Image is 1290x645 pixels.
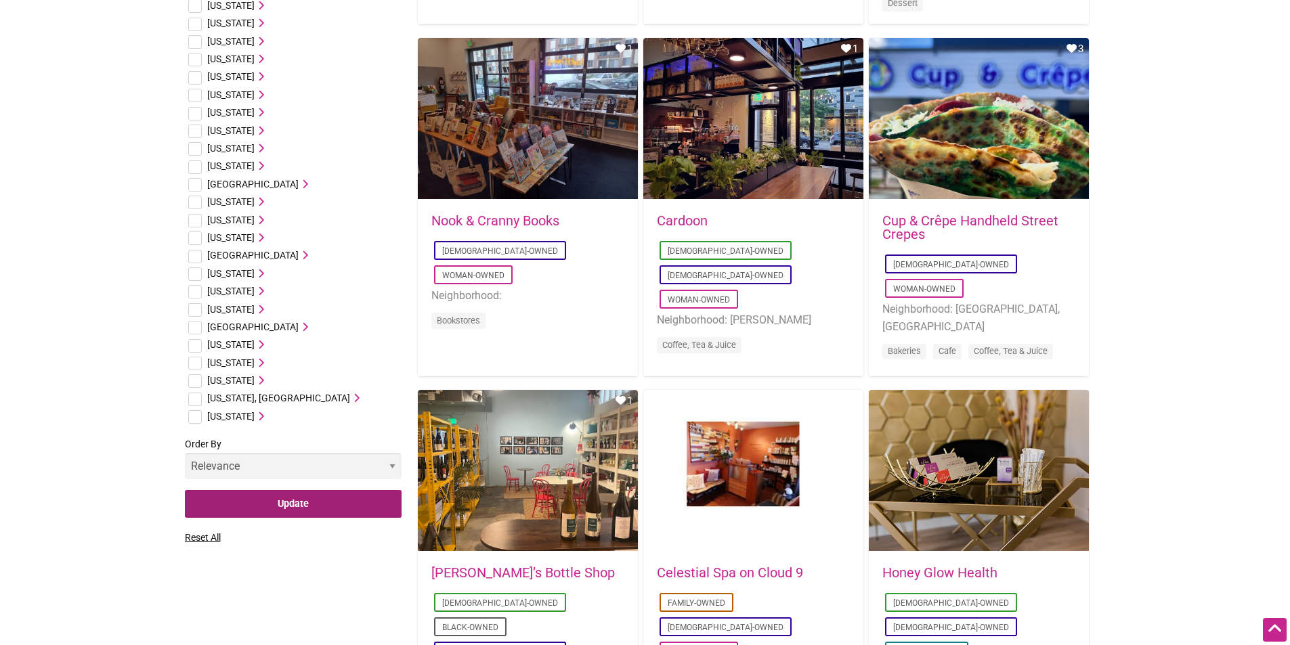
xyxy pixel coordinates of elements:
[207,160,255,171] span: [US_STATE]
[207,304,255,315] span: [US_STATE]
[668,598,725,608] a: Family-Owned
[207,393,350,403] span: [US_STATE], [GEOGRAPHIC_DATA]
[882,301,1075,335] li: Neighborhood: [GEOGRAPHIC_DATA], [GEOGRAPHIC_DATA]
[442,623,498,632] a: Black-Owned
[185,490,402,518] input: Update
[893,598,1009,608] a: [DEMOGRAPHIC_DATA]-Owned
[207,107,255,118] span: [US_STATE]
[668,623,783,632] a: [DEMOGRAPHIC_DATA]-Owned
[207,215,255,225] span: [US_STATE]
[893,260,1009,269] a: [DEMOGRAPHIC_DATA]-Owned
[207,143,255,154] span: [US_STATE]
[185,532,221,543] a: Reset All
[185,453,402,479] select: Order By
[207,375,255,386] span: [US_STATE]
[882,564,997,581] a: Honey Glow Health
[882,213,1058,242] a: Cup & Crêpe Handheld Street Crepes
[207,179,299,190] span: [GEOGRAPHIC_DATA]
[207,36,255,47] span: [US_STATE]
[974,346,1048,356] a: Coffee, Tea & Juice
[207,196,255,207] span: [US_STATE]
[668,295,730,305] a: Woman-Owned
[442,246,558,256] a: [DEMOGRAPHIC_DATA]-Owned
[207,268,255,279] span: [US_STATE]
[207,232,255,243] span: [US_STATE]
[1263,618,1287,642] div: Scroll Back to Top
[442,271,504,280] a: Woman-Owned
[888,346,921,356] a: Bakeries
[207,321,299,332] span: [GEOGRAPHIC_DATA]
[207,357,255,368] span: [US_STATE]
[662,340,736,350] a: Coffee, Tea & Juice
[893,623,1009,632] a: [DEMOGRAPHIC_DATA]-Owned
[207,53,255,64] span: [US_STATE]
[207,71,255,82] span: [US_STATE]
[437,315,480,326] a: Bookstores
[668,246,783,256] a: [DEMOGRAPHIC_DATA]-Owned
[442,598,558,608] a: [DEMOGRAPHIC_DATA]-Owned
[431,564,615,581] a: [PERSON_NAME]’s Bottle Shop
[207,18,255,28] span: [US_STATE]
[207,286,255,296] span: [US_STATE]
[668,271,783,280] a: [DEMOGRAPHIC_DATA]-Owned
[207,125,255,136] span: [US_STATE]
[185,436,402,490] label: Order By
[657,564,803,581] a: Celestial Spa on Cloud 9
[657,213,708,229] a: Cardoon
[657,311,850,329] li: Neighborhood: [PERSON_NAME]
[207,250,299,261] span: [GEOGRAPHIC_DATA]
[939,346,956,356] a: Cafe
[207,411,255,422] span: [US_STATE]
[893,284,955,294] a: Woman-Owned
[207,339,255,350] span: [US_STATE]
[207,89,255,100] span: [US_STATE]
[431,287,624,305] li: Neighborhood:
[431,213,559,229] a: Nook & Cranny Books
